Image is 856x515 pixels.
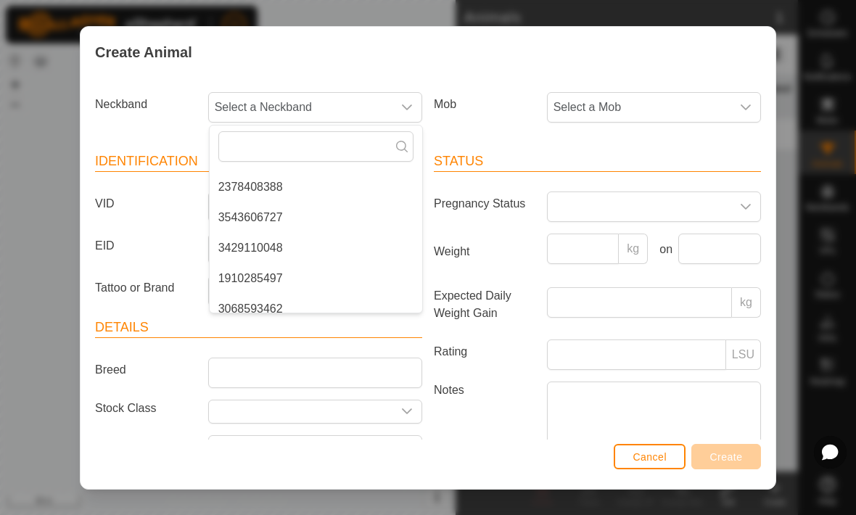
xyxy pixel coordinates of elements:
label: Breed [89,358,202,382]
label: Pregnancy Status [428,191,541,216]
label: VID [89,191,202,216]
li: 3543606727 [210,203,422,232]
button: Cancel [614,444,686,469]
label: Rating [428,339,541,364]
li: 3068593462 [210,294,422,324]
div: dropdown trigger [392,93,421,122]
span: Select a Neckband [209,93,392,122]
p-inputgroup-addon: kg [619,234,648,264]
label: Expected Daily Weight Gain [428,287,541,322]
label: Tattoo or Brand [89,276,202,300]
li: 1910285497 [210,264,422,293]
div: dropdown trigger [731,192,760,221]
header: Status [434,152,761,172]
label: Weight [428,234,541,270]
li: 3429110048 [210,234,422,263]
span: Cancel [633,451,667,463]
span: Create Animal [95,41,192,63]
label: Mob [428,92,541,117]
span: 3543606727 [218,209,283,226]
span: 3068593462 [218,300,283,318]
span: 1910285497 [218,270,283,287]
label: EID [89,234,202,258]
div: dropdown trigger [392,400,421,423]
div: dropdown trigger [731,93,760,122]
p-inputgroup-addon: kg [732,287,761,318]
span: 2378408388 [218,178,283,196]
label: on [654,241,672,258]
label: Notes [428,382,541,463]
li: 2378408388 [210,173,422,202]
label: Neckband [89,92,202,117]
span: Create [710,451,743,463]
button: Create [691,444,761,469]
label: Birth Month [89,435,202,460]
span: 3429110048 [218,239,283,257]
p-inputgroup-addon: LSU [726,339,761,370]
header: Identification [95,152,422,172]
label: Stock Class [89,400,202,418]
span: Select a Mob [548,93,731,122]
header: Details [95,318,422,338]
